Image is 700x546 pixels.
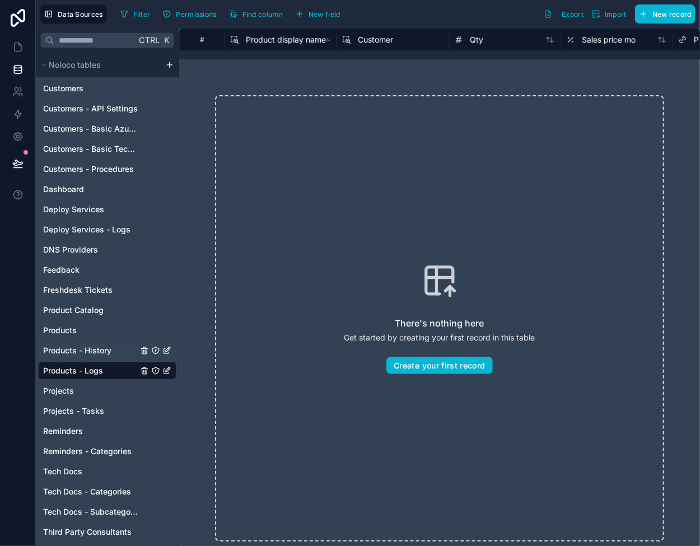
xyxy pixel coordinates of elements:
[470,34,483,45] span: Qty
[309,10,340,18] span: New field
[225,6,287,22] button: Find column
[188,35,216,44] div: #
[40,4,107,24] button: Data Sources
[176,10,216,18] span: Permissions
[58,10,103,18] span: Data Sources
[386,357,492,375] button: Create your first record
[344,332,535,343] p: Get started by creating your first record in this table
[635,4,696,24] button: New record
[395,316,484,330] h2: There's nothing here
[242,10,283,18] span: Find column
[291,6,344,22] button: New field
[587,4,631,24] button: Import
[246,34,326,45] span: Product display name
[138,33,161,47] span: Ctrl
[605,10,627,18] span: Import
[116,6,155,22] button: Filter
[562,10,584,18] span: Export
[540,4,587,24] button: Export
[158,6,220,22] button: Permissions
[358,34,393,45] span: Customer
[652,10,692,18] span: New record
[582,34,636,45] span: Sales price mo
[631,4,696,24] a: New record
[133,10,151,18] span: Filter
[158,6,225,22] a: Permissions
[162,36,170,44] span: K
